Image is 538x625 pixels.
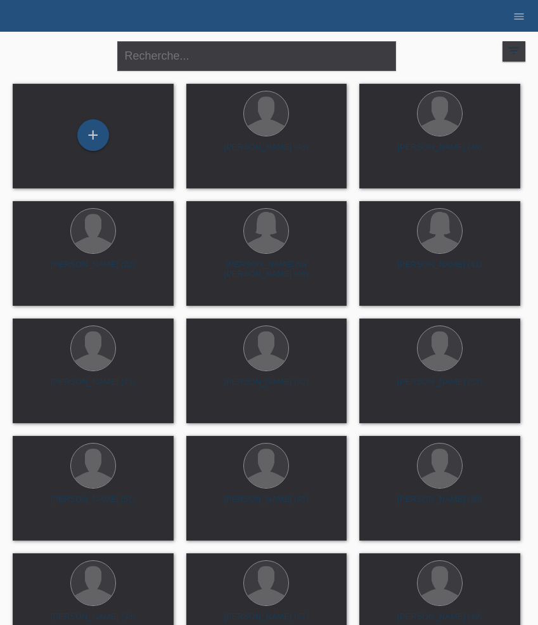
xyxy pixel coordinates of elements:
div: Enregistrer le client [78,124,108,146]
div: [PERSON_NAME] (48) [196,142,337,162]
a: menu [506,12,532,20]
div: [PERSON_NAME] (46) [369,142,510,162]
div: [PERSON_NAME] (40) [196,377,337,397]
div: [PERSON_NAME] (51) [23,494,163,515]
div: [PERSON_NAME] (45) [196,494,337,515]
div: [PERSON_NAME] (22) [23,260,163,280]
i: filter_list [507,44,521,58]
div: [PERSON_NAME] (41) [369,260,510,280]
div: [PERSON_NAME] (52) [369,377,510,397]
div: [PERSON_NAME] Na [PERSON_NAME] (46) [196,260,337,280]
input: Recherche... [117,41,396,71]
i: menu [513,10,525,23]
div: [PERSON_NAME] (30) [369,494,510,515]
div: [PERSON_NAME] (43) [23,377,163,397]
